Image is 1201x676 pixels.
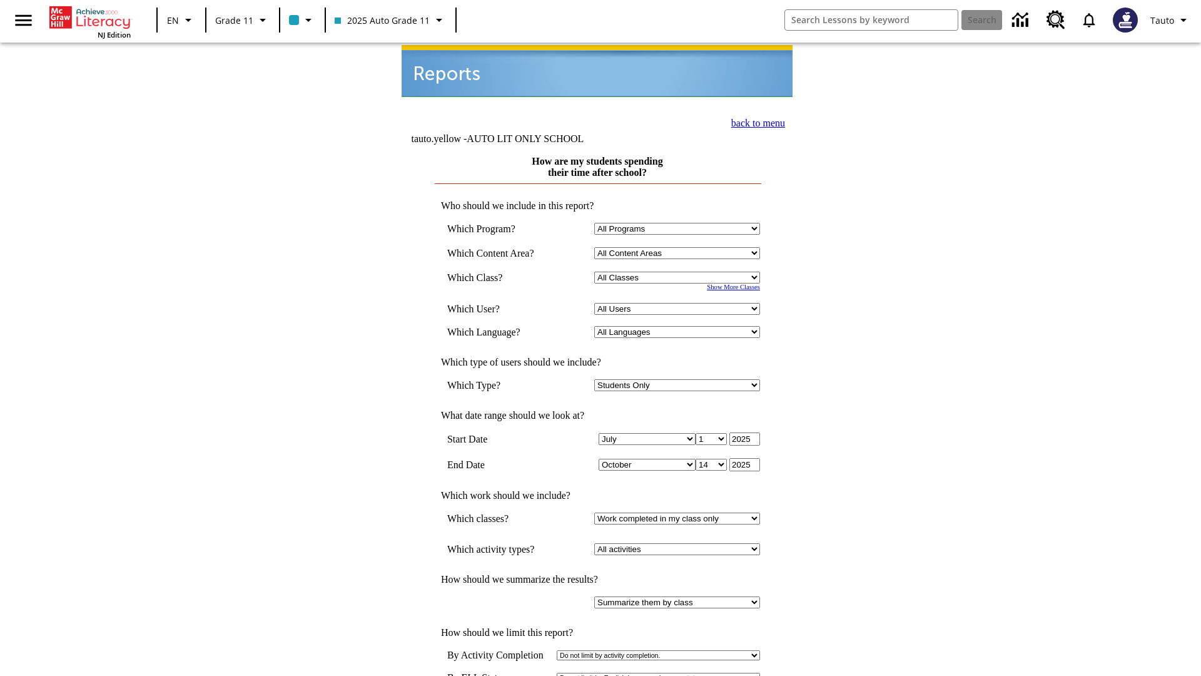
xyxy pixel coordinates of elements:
button: Class color is light blue. Change class color [284,9,321,31]
nobr: AUTO LIT ONLY SCHOOL [467,133,584,144]
td: How should we summarize the results? [435,574,760,585]
td: Which Language? [447,326,552,338]
td: What date range should we look at? [435,410,760,421]
td: Who should we include in this report? [435,200,760,212]
td: End Date [447,458,552,471]
td: Which classes? [447,513,552,525]
img: header [402,45,793,97]
span: NJ Edition [98,30,131,39]
a: How are my students spending their time after school? [532,156,663,178]
span: Grade 11 [215,14,253,27]
td: How should we limit this report? [435,627,760,638]
td: tauto.yellow - [411,133,641,145]
img: Avatar [1113,8,1138,33]
button: Grade: Grade 11, Select a grade [210,9,275,31]
a: Data Center [1005,3,1039,38]
nobr: Which Content Area? [447,248,534,259]
button: Open side menu [5,2,42,39]
span: EN [167,14,179,27]
a: Notifications [1073,4,1105,36]
a: back to menu [731,118,785,128]
button: Select a new avatar [1105,4,1145,36]
span: 2025 Auto Grade 11 [335,14,430,27]
span: Tauto [1150,14,1174,27]
button: Language: EN, Select a language [161,9,201,31]
td: Which Type? [447,379,552,391]
td: Which work should we include? [435,490,760,501]
td: By Activity Completion [447,650,554,661]
td: Which User? [447,303,552,315]
div: Home [49,4,131,39]
a: Show More Classes [707,284,760,290]
td: Which Program? [447,223,552,235]
a: Resource Center, Will open in new tab [1039,3,1073,37]
td: Which Class? [447,272,552,284]
td: Which activity types? [447,543,552,555]
button: Class: 2025 Auto Grade 11, Select your class [330,9,452,31]
button: Profile/Settings [1145,9,1196,31]
input: search field [785,10,958,30]
td: Start Date [447,433,552,446]
td: Which type of users should we include? [435,357,760,368]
